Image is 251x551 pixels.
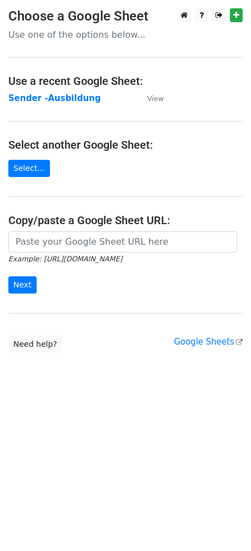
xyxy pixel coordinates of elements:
h4: Copy/paste a Google Sheet URL: [8,214,243,227]
a: Select... [8,160,50,177]
input: Paste your Google Sheet URL here [8,231,237,252]
h3: Choose a Google Sheet [8,8,243,24]
small: View [147,94,164,103]
small: Example: [URL][DOMAIN_NAME] [8,255,122,263]
h4: Use a recent Google Sheet: [8,74,243,88]
a: Google Sheets [174,337,243,347]
p: Use one of the options below... [8,29,243,41]
a: Sender -Ausbildung [8,93,101,103]
input: Next [8,276,37,294]
h4: Select another Google Sheet: [8,138,243,151]
a: Need help? [8,336,62,353]
a: View [136,93,164,103]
